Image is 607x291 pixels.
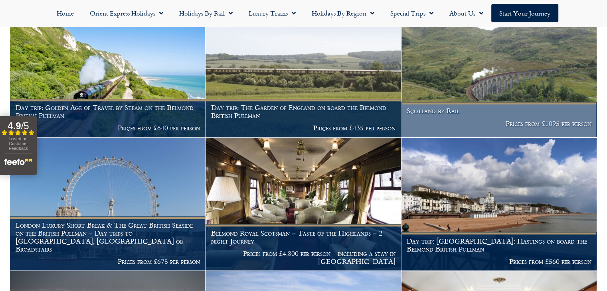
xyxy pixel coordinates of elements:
[206,4,401,138] a: Day trip: The Garden of England on board the Belmond British Pullman Prices from £435 per person
[4,4,603,22] nav: Menu
[211,124,395,132] p: Prices from £435 per person
[211,104,395,119] h1: Day trip: The Garden of England on board the Belmond British Pullman
[401,4,597,138] a: Scotland by Rail Prices from £1095 per person
[10,4,206,138] a: Day trip: Golden Age of Travel by Steam on the Belmond British Pullman Prices from £640 per person
[10,138,206,271] a: London Luxury Short Break & The Great British Seaside on the British Pullman – Day trips to [GEOG...
[401,138,597,271] a: Day trip: [GEOGRAPHIC_DATA]: Hastings on board the Belmond British Pullman Prices from £560 per p...
[211,250,395,265] p: Prices from £4,800 per person - including a stay in [GEOGRAPHIC_DATA]
[382,4,441,22] a: Special Trips
[407,107,591,115] h1: Scotland by Rail
[171,4,241,22] a: Holidays by Rail
[491,4,558,22] a: Start your Journey
[16,124,200,132] p: Prices from £640 per person
[16,221,200,253] h1: London Luxury Short Break & The Great British Seaside on the British Pullman – Day trips to [GEOG...
[441,4,491,22] a: About Us
[407,237,591,253] h1: Day trip: [GEOGRAPHIC_DATA]: Hastings on board the Belmond British Pullman
[82,4,171,22] a: Orient Express Holidays
[206,138,401,271] a: Belmond Royal Scotsman – Taste of the Highlands – 2 night Journey Prices from £4,800 per person -...
[407,120,591,128] p: Prices from £1095 per person
[241,4,304,22] a: Luxury Trains
[49,4,82,22] a: Home
[211,229,395,245] h1: Belmond Royal Scotsman – Taste of the Highlands – 2 night Journey
[16,258,200,265] p: Prices from £675 per person
[16,104,200,119] h1: Day trip: Golden Age of Travel by Steam on the Belmond British Pullman
[304,4,382,22] a: Holidays by Region
[407,258,591,265] p: Prices from £560 per person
